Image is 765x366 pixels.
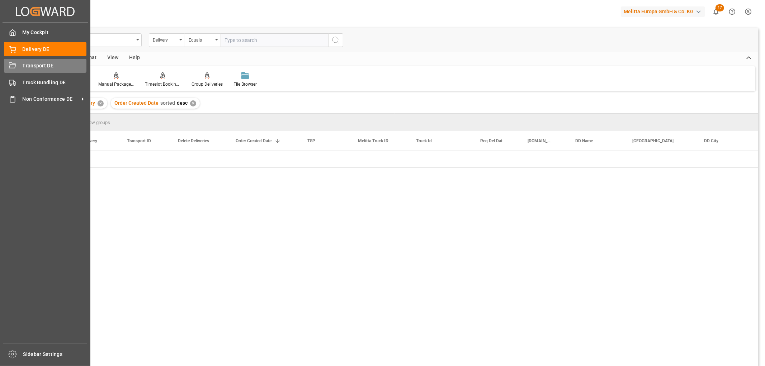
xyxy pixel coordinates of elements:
div: Delivery [153,35,177,43]
button: open menu [149,33,185,47]
div: Equals [189,35,213,43]
button: search button [328,33,343,47]
div: ✕ [190,100,196,106]
div: File Browser [233,81,257,87]
span: Req Del Dat [480,138,502,143]
span: Order Created Date [114,100,159,106]
div: View [102,52,124,64]
a: Transport DE [4,59,86,73]
span: DD City [704,138,718,143]
div: Timeslot Booking Report [145,81,181,87]
button: open menu [185,33,221,47]
span: 17 [716,4,724,11]
div: Melitta Europa GmbH & Co. KG [621,6,705,17]
span: Delete Deliveries [178,138,209,143]
a: Delivery DE [4,42,86,56]
input: Type to search [221,33,328,47]
div: ✕ [98,100,104,106]
span: My Cockpit [23,29,87,36]
span: [GEOGRAPHIC_DATA] [632,138,674,143]
span: TSP [307,138,315,143]
div: Help [124,52,145,64]
span: Truck Id [416,138,432,143]
span: Transport DE [23,62,87,70]
span: Transport ID [127,138,151,143]
span: Order Created Date [236,138,271,143]
span: Truck Bundling DE [23,79,87,86]
span: DD Name [575,138,593,143]
button: Melitta Europa GmbH & Co. KG [621,5,708,18]
span: [DOMAIN_NAME] Dat [528,138,552,143]
div: Manual Package TypeDetermination [98,81,134,87]
span: Non Conformance DE [23,95,79,103]
a: Truck Bundling DE [4,75,86,89]
span: Melitta Truck ID [358,138,388,143]
span: Sidebar Settings [23,351,88,358]
button: Help Center [724,4,740,20]
a: My Cockpit [4,25,86,39]
span: Delivery DE [23,46,87,53]
span: desc [177,100,188,106]
span: sorted [160,100,175,106]
button: show 17 new notifications [708,4,724,20]
div: Group Deliveries [192,81,223,87]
